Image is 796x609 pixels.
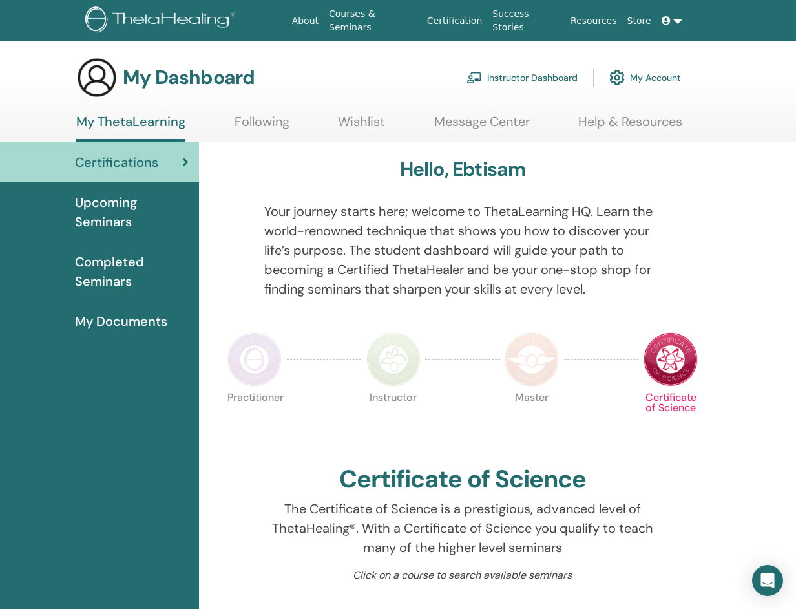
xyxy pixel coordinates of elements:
[338,114,385,139] a: Wishlist
[565,9,622,33] a: Resources
[505,332,559,387] img: Master
[609,63,681,92] a: My Account
[123,66,255,89] h3: My Dashboard
[578,114,682,139] a: Help & Resources
[466,72,482,83] img: chalkboard-teacher.svg
[622,9,656,33] a: Store
[434,114,530,139] a: Message Center
[644,392,698,447] p: Certificate of Science
[366,332,421,387] img: Instructor
[264,568,662,583] p: Click on a course to search available seminars
[339,465,586,495] h2: Certificate of Science
[75,312,167,331] span: My Documents
[75,153,158,172] span: Certifications
[400,158,526,181] h3: Hello, Ebtisam
[609,67,625,89] img: cog.svg
[76,114,185,142] a: My ThetaLearning
[366,392,421,447] p: Instructor
[75,252,189,291] span: Completed Seminars
[487,2,565,39] a: Success Stories
[85,6,240,36] img: logo.png
[227,392,282,447] p: Practitioner
[324,2,422,39] a: Courses & Seminars
[287,9,324,33] a: About
[422,9,487,33] a: Certification
[264,202,662,299] p: Your journey starts here; welcome to ThetaLearning HQ. Learn the world-renowned technique that sh...
[752,565,783,596] div: Open Intercom Messenger
[264,499,662,557] p: The Certificate of Science is a prestigious, advanced level of ThetaHealing®. With a Certificate ...
[644,332,698,387] img: Certificate of Science
[235,114,289,139] a: Following
[505,392,559,447] p: Master
[75,193,189,231] span: Upcoming Seminars
[76,57,118,98] img: generic-user-icon.jpg
[466,63,578,92] a: Instructor Dashboard
[227,332,282,387] img: Practitioner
